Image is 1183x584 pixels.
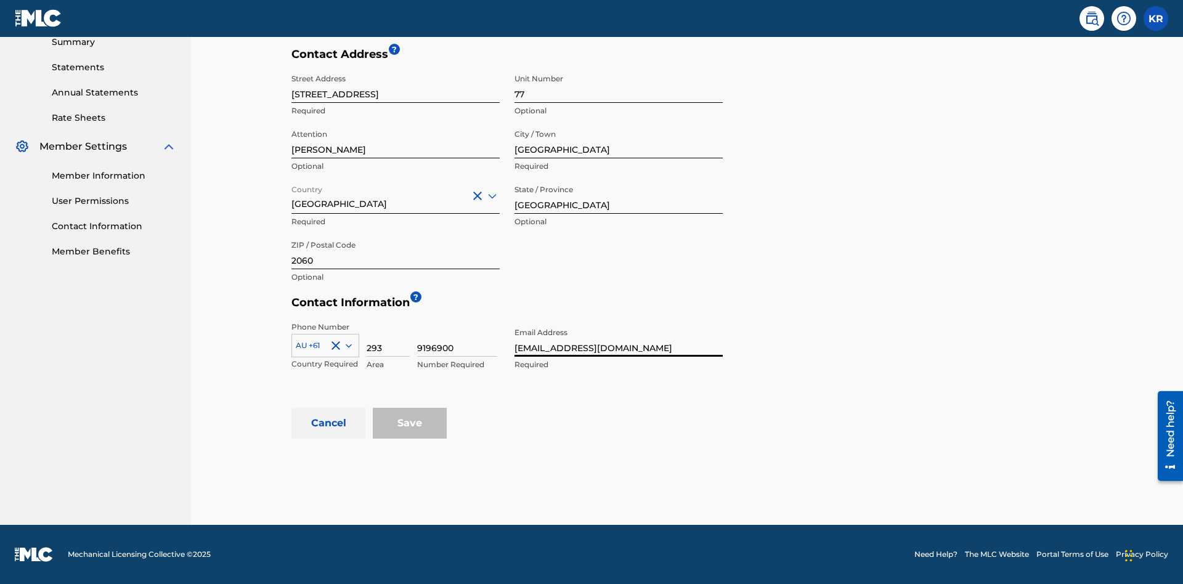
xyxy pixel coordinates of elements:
[410,291,421,302] span: ?
[965,549,1029,560] a: The MLC Website
[1112,6,1136,31] div: Help
[52,112,176,124] a: Rate Sheets
[68,549,211,560] span: Mechanical Licensing Collective © 2025
[15,547,53,562] img: logo
[417,359,497,370] p: Number Required
[15,139,30,154] img: Member Settings
[291,408,365,439] button: Cancel
[1079,6,1104,31] a: Public Search
[389,44,400,55] span: ?
[1148,386,1183,487] iframe: Resource Center
[514,161,723,172] p: Required
[514,359,723,370] p: Required
[291,177,322,195] label: Country
[291,47,723,68] h5: Contact Address
[52,169,176,182] a: Member Information
[291,161,500,172] p: Optional
[1036,549,1108,560] a: Portal Terms of Use
[15,9,62,27] img: MLC Logo
[1116,549,1168,560] a: Privacy Policy
[1125,537,1132,574] div: Drag
[291,216,500,227] p: Required
[1116,11,1131,26] img: help
[52,195,176,208] a: User Permissions
[52,61,176,74] a: Statements
[514,105,723,116] p: Optional
[1084,11,1099,26] img: search
[1121,525,1183,584] iframe: Chat Widget
[1144,6,1168,31] div: User Menu
[291,272,500,283] p: Optional
[52,220,176,233] a: Contact Information
[291,296,1089,316] h5: Contact Information
[52,245,176,258] a: Member Benefits
[39,139,127,154] span: Member Settings
[291,180,500,211] div: [GEOGRAPHIC_DATA]
[291,105,500,116] p: Required
[291,359,359,370] p: Country Required
[161,139,176,154] img: expand
[52,86,176,99] a: Annual Statements
[52,36,176,49] a: Summary
[514,216,723,227] p: Optional
[914,549,957,560] a: Need Help?
[367,359,410,370] p: Area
